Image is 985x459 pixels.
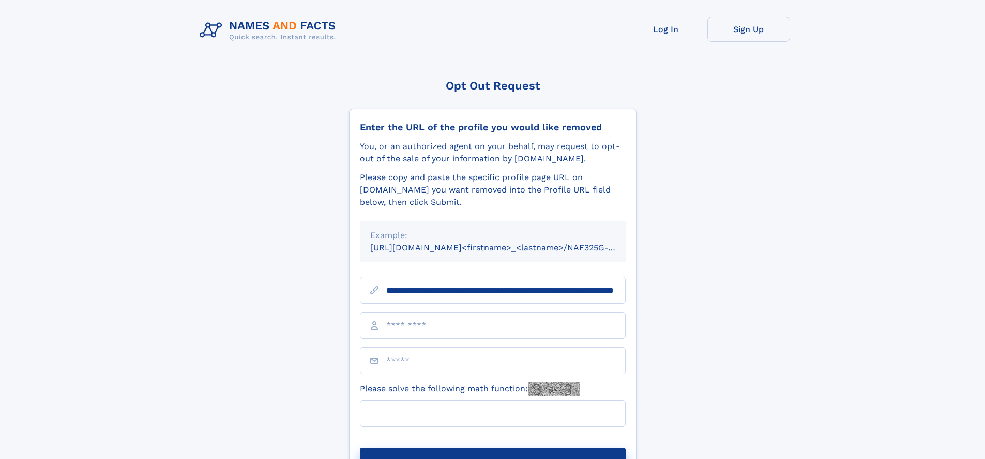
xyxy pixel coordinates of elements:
[360,171,626,209] div: Please copy and paste the specific profile page URL on [DOMAIN_NAME] you want removed into the Pr...
[360,140,626,165] div: You, or an authorized agent on your behalf, may request to opt-out of the sale of your informatio...
[349,79,637,92] div: Opt Out Request
[370,229,615,242] div: Example:
[360,382,580,396] label: Please solve the following math function:
[360,122,626,133] div: Enter the URL of the profile you would like removed
[370,243,645,253] small: [URL][DOMAIN_NAME]<firstname>_<lastname>/NAF325G-xxxxxxxx
[195,17,344,45] img: Logo Names and Facts
[707,17,790,42] a: Sign Up
[625,17,707,42] a: Log In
